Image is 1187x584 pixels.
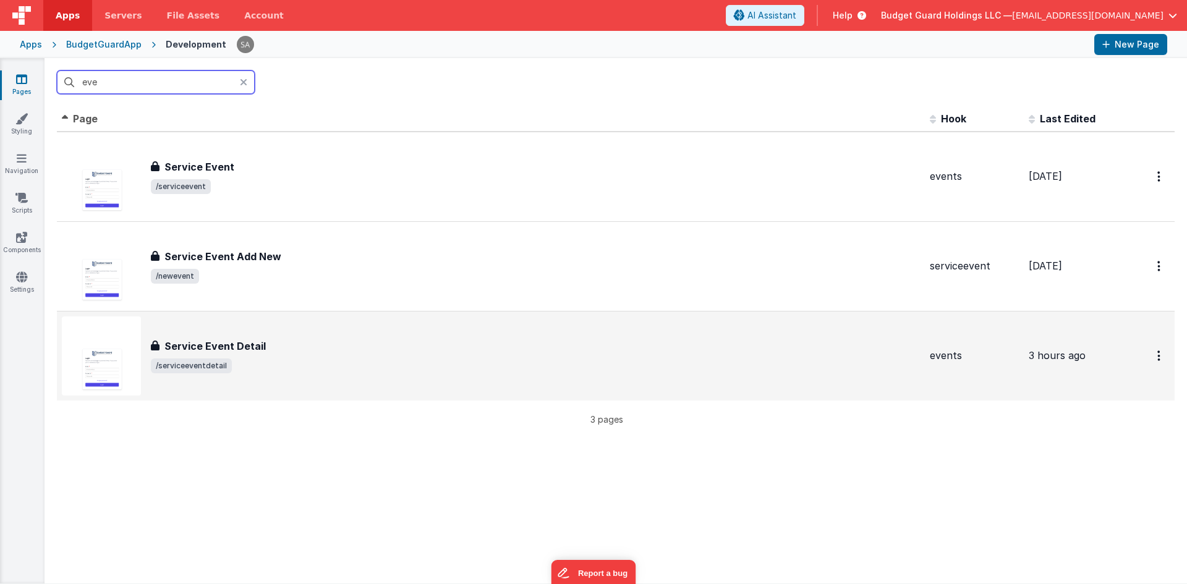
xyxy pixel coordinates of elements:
[164,159,234,174] h3: Service Event
[930,259,1019,273] div: serviceevent
[57,70,255,94] input: Search pages, id's ...
[1012,9,1164,22] span: [EMAIL_ADDRESS][DOMAIN_NAME]
[73,112,98,125] span: Page
[166,38,226,51] div: Development
[930,349,1019,363] div: events
[930,169,1019,184] div: events
[941,112,966,125] span: Hook
[167,9,220,22] span: File Assets
[881,9,1177,22] button: Budget Guard Holdings LLC — [EMAIL_ADDRESS][DOMAIN_NAME]
[1029,260,1062,272] span: [DATE]
[151,269,199,284] span: /newevent
[56,9,80,22] span: Apps
[20,38,42,51] div: Apps
[726,5,804,26] button: AI Assistant
[1029,349,1086,362] span: 3 hours ago
[747,9,796,22] span: AI Assistant
[66,38,142,51] div: BudgetGuardApp
[1094,34,1167,55] button: New Page
[164,249,281,264] h3: Service Event Add New
[1150,343,1170,368] button: Options
[1150,253,1170,279] button: Options
[164,339,266,353] h3: Service Event Detail
[833,9,853,22] span: Help
[151,358,232,373] span: /serviceeventdetail
[1150,164,1170,189] button: Options
[1029,170,1062,182] span: [DATE]
[151,179,211,194] span: /serviceevent
[57,413,1156,426] p: 3 pages
[881,9,1012,22] span: Budget Guard Holdings LLC —
[237,36,254,53] img: 79293985458095ca2ac202dc7eb50dda
[104,9,142,22] span: Servers
[1040,112,1096,125] span: Last Edited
